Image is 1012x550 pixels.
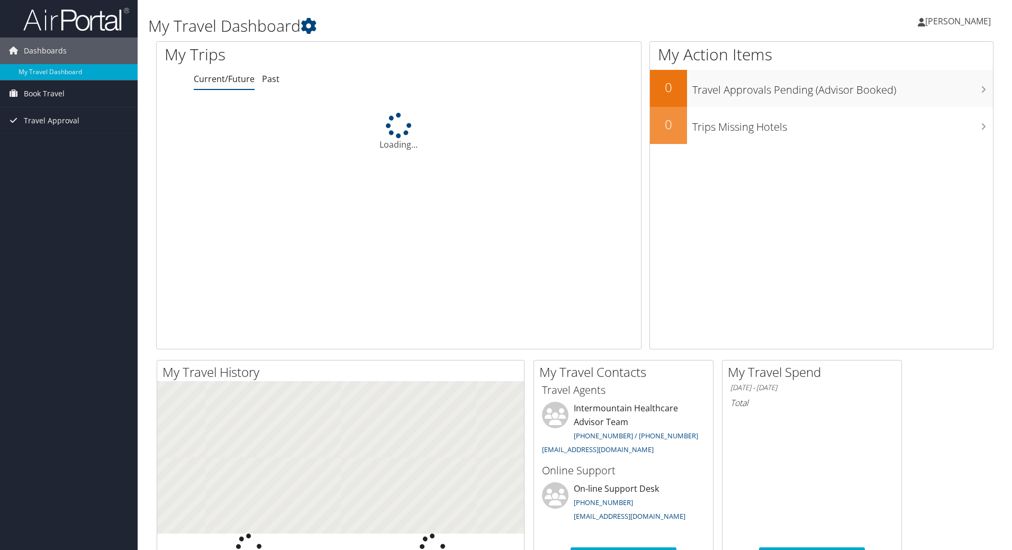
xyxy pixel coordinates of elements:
[165,43,431,66] h1: My Trips
[194,73,255,85] a: Current/Future
[539,363,713,381] h2: My Travel Contacts
[650,70,993,107] a: 0Travel Approvals Pending (Advisor Booked)
[537,482,710,526] li: On-line Support Desk
[542,463,705,478] h3: Online Support
[650,78,687,96] h2: 0
[650,115,687,133] h2: 0
[157,113,641,151] div: Loading...
[728,363,901,381] h2: My Travel Spend
[730,397,893,409] h6: Total
[574,511,685,521] a: [EMAIL_ADDRESS][DOMAIN_NAME]
[650,43,993,66] h1: My Action Items
[650,107,993,144] a: 0Trips Missing Hotels
[574,498,633,507] a: [PHONE_NUMBER]
[24,107,79,134] span: Travel Approval
[262,73,279,85] a: Past
[148,15,717,37] h1: My Travel Dashboard
[162,363,524,381] h2: My Travel History
[692,77,993,97] h3: Travel Approvals Pending (Advisor Booked)
[24,80,65,107] span: Book Travel
[537,402,710,458] li: Intermountain Healthcare Advisor Team
[24,38,67,64] span: Dashboards
[542,383,705,398] h3: Travel Agents
[23,7,129,32] img: airportal-logo.png
[918,5,1001,37] a: [PERSON_NAME]
[574,431,698,440] a: [PHONE_NUMBER] / [PHONE_NUMBER]
[542,445,654,454] a: [EMAIL_ADDRESS][DOMAIN_NAME]
[730,383,893,393] h6: [DATE] - [DATE]
[692,114,993,134] h3: Trips Missing Hotels
[925,15,991,27] span: [PERSON_NAME]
